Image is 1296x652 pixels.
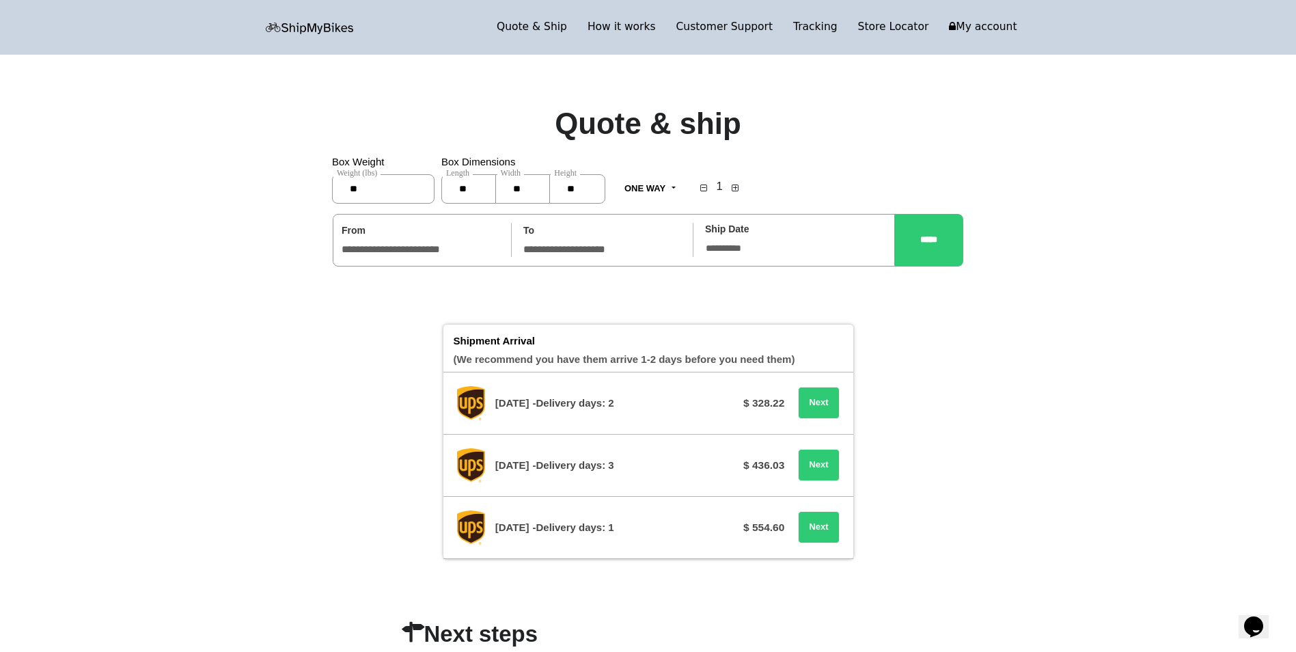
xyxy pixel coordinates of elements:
div: Box Dimensions [441,152,605,214]
p: [DATE] [495,456,529,474]
button: Next [798,511,839,543]
a: My account [939,18,1027,37]
b: - [532,521,536,533]
a: Tracking [783,18,848,37]
p: [DATE] [495,518,529,536]
span: Weight (lbs) [333,168,381,178]
button: Next [798,387,839,418]
span: Width [497,168,525,178]
span: Height [551,168,580,178]
a: Store Locator [848,18,939,37]
input: Height [549,174,605,204]
p: $ 436.03 [743,456,784,475]
p: Delivery days: 1 [532,518,613,536]
a: How it works [577,18,666,37]
input: Weight (lbs) [332,174,435,204]
label: To [523,222,534,239]
p: Delivery days: 2 [532,394,613,412]
p: $ 554.60 [743,518,784,537]
a: Quote & Ship [486,18,577,37]
input: Length [441,174,496,204]
label: From [342,222,366,239]
input: Width [496,174,550,204]
h4: 1 [713,176,726,193]
b: - [532,459,536,471]
h1: Quote & ship [555,106,741,142]
span: Length [443,168,473,178]
label: Ship Date [705,221,749,238]
p: $ 328.22 [743,394,784,413]
img: letsbox [266,23,355,34]
iframe: chat widget [1239,597,1282,638]
div: Box Weight [332,152,441,214]
p: (We recommend you have them arrive 1-2 days before you need them) [454,331,795,368]
p: Delivery days: 3 [532,456,613,474]
b: - [532,397,536,409]
p: [DATE] [495,394,529,412]
a: Customer Support [666,18,784,37]
button: Next [798,449,839,480]
span: Shipment Arrival [454,335,535,347]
